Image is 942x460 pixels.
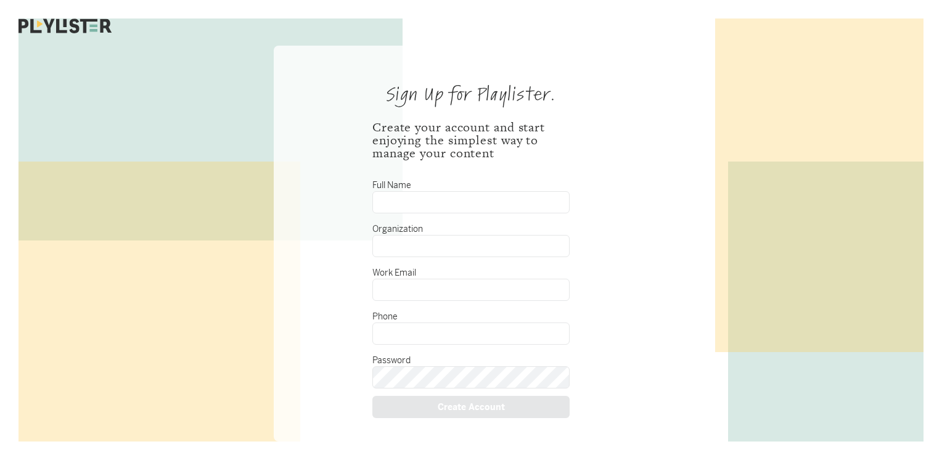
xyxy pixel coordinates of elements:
[372,279,570,301] input: Work Email
[372,235,570,257] input: Organization
[372,312,570,321] div: Phone
[372,366,570,388] input: Password
[372,268,570,277] div: Work Email
[387,86,555,104] div: Sign Up for Playlister.
[372,356,570,364] div: Password
[372,224,570,233] div: Organization
[372,121,570,160] div: Create your account and start enjoying the simplest way to manage your content
[372,181,570,189] div: Full Name
[372,322,570,345] input: Phone
[372,191,570,213] input: Full Name
[372,396,570,418] div: Create Account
